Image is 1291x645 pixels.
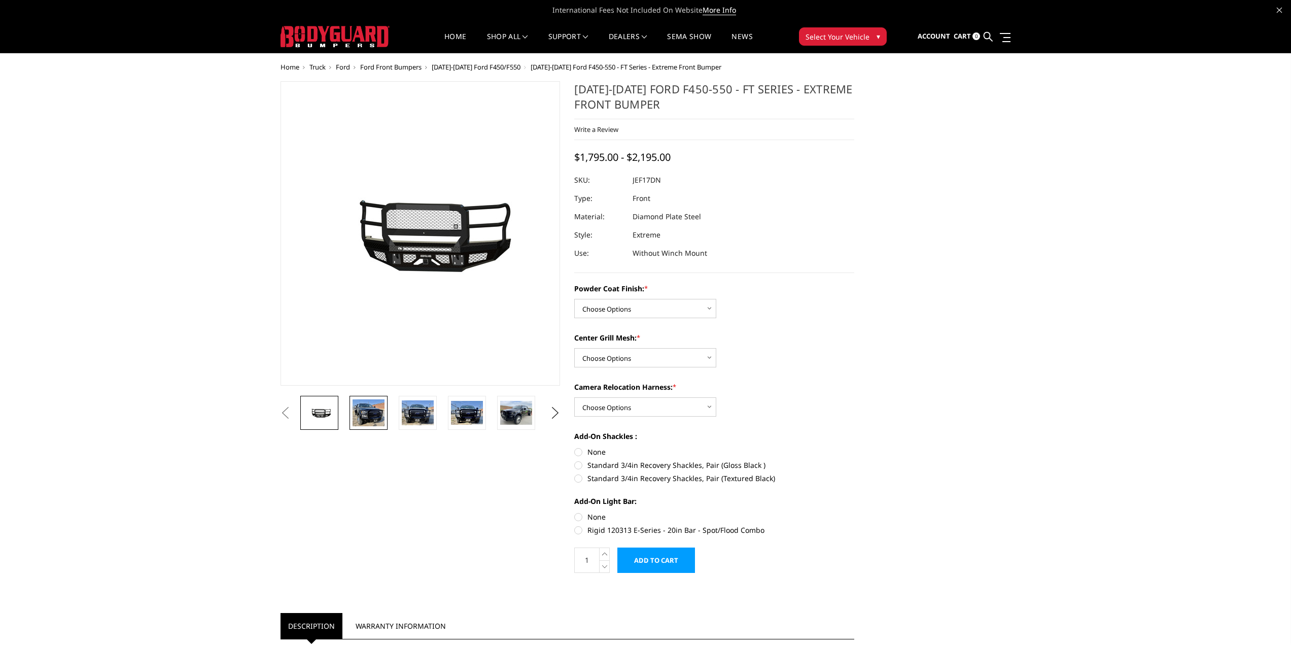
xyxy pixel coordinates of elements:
[806,31,869,42] span: Select Your Vehicle
[617,548,695,573] input: Add to Cart
[877,31,880,42] span: ▾
[574,473,854,484] label: Standard 3/4in Recovery Shackles, Pair (Textured Black)
[954,31,971,41] span: Cart
[731,33,752,53] a: News
[281,81,561,386] a: 2017-2022 Ford F450-550 - FT Series - Extreme Front Bumper
[574,496,854,506] label: Add-On Light Bar:
[281,26,390,47] img: BODYGUARD BUMPERS
[402,400,434,425] img: 2017-2022 Ford F450-550 - FT Series - Extreme Front Bumper
[574,189,625,208] dt: Type:
[574,382,854,392] label: Camera Relocation Harness:
[444,33,466,53] a: Home
[574,125,618,134] a: Write a Review
[309,62,326,72] a: Truck
[278,405,293,421] button: Previous
[451,401,483,425] img: 2017-2022 Ford F450-550 - FT Series - Extreme Front Bumper
[487,33,528,53] a: shop all
[574,244,625,262] dt: Use:
[609,33,647,53] a: Dealers
[548,33,588,53] a: Support
[574,171,625,189] dt: SKU:
[574,447,854,457] label: None
[574,332,854,343] label: Center Grill Mesh:
[574,208,625,226] dt: Material:
[574,512,854,522] label: None
[574,150,671,164] span: $1,795.00 - $2,195.00
[703,5,736,15] a: More Info
[574,431,854,442] label: Add-On Shackles :
[972,32,980,40] span: 0
[799,27,887,46] button: Select Your Vehicle
[574,226,625,244] dt: Style:
[633,189,650,208] dd: Front
[633,208,701,226] dd: Diamond Plate Steel
[633,171,661,189] dd: JEF17DN
[500,401,532,425] img: 2017-2022 Ford F450-550 - FT Series - Extreme Front Bumper
[531,62,721,72] span: [DATE]-[DATE] Ford F450-550 - FT Series - Extreme Front Bumper
[918,23,950,50] a: Account
[574,525,854,535] label: Rigid 120313 E-Series - 20in Bar - Spot/Flood Combo
[574,81,854,119] h1: [DATE]-[DATE] Ford F450-550 - FT Series - Extreme Front Bumper
[281,62,299,72] a: Home
[667,33,711,53] a: SEMA Show
[918,31,950,41] span: Account
[353,399,385,426] img: 2017-2022 Ford F450-550 - FT Series - Extreme Front Bumper
[336,62,350,72] a: Ford
[633,244,707,262] dd: Without Winch Mount
[954,23,980,50] a: Cart 0
[574,460,854,470] label: Standard 3/4in Recovery Shackles, Pair (Gloss Black )
[574,283,854,294] label: Powder Coat Finish:
[547,405,563,421] button: Next
[348,613,453,639] a: Warranty Information
[633,226,660,244] dd: Extreme
[360,62,422,72] a: Ford Front Bumpers
[432,62,520,72] a: [DATE]-[DATE] Ford F450/F550
[281,613,342,639] a: Description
